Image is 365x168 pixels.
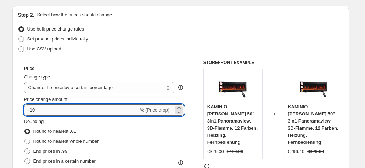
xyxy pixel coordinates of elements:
span: Change type [24,74,50,80]
h6: STOREFRONT EXAMPLE [203,60,343,65]
span: Use CSV upload [27,46,61,52]
p: Select how the prices should change [37,11,112,18]
span: Round to nearest whole number [33,139,99,144]
h3: Price [24,66,34,71]
img: 71gb_vivRTL_80x.jpg [219,73,247,101]
span: Use bulk price change rules [27,26,84,32]
span: % (Price drop) [140,107,169,113]
div: €329.00 [207,148,224,155]
span: Set product prices individually [27,36,88,42]
div: help [177,84,184,91]
div: €296.10 [288,148,304,155]
span: End prices in a certain number [33,158,96,164]
span: Price change amount [24,97,68,102]
img: 71gb_vivRTL_80x.jpg [299,73,328,101]
span: Rounding [24,119,44,124]
strike: €429.99 [227,148,243,155]
strike: €329.00 [307,148,324,155]
h2: Step 2. [18,11,34,18]
span: End prices in .99 [33,148,68,154]
span: Round to nearest .01 [33,129,76,134]
span: KAMINIO [PERSON_NAME] 50", 3in1 Panoramaview, 3D-Flamme, 12 Farben, Heizung, Fernbedienung [207,104,258,145]
span: KAMINIO [PERSON_NAME] 50", 3in1 Panoramaview, 3D-Flamme, 12 Farben, Heizung, Fernbedienung [288,104,338,145]
input: -15 [24,104,139,116]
